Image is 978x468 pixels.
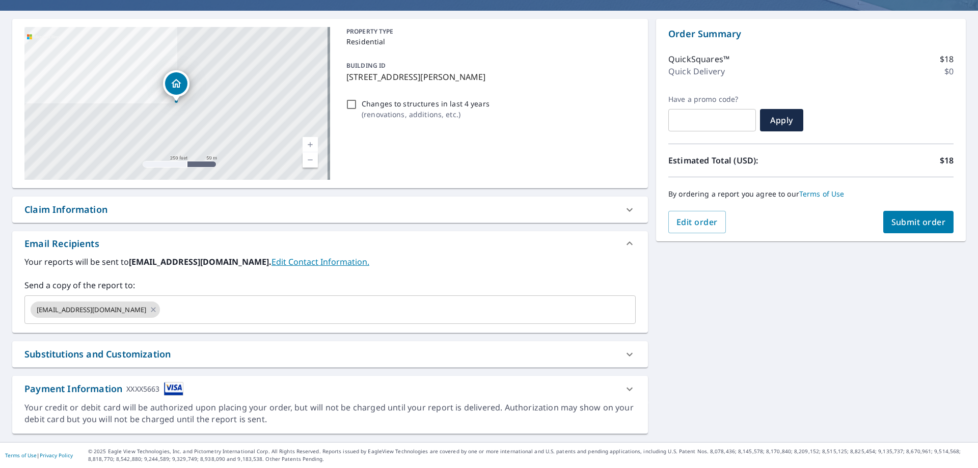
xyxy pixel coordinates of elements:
[12,376,648,402] div: Payment InformationXXXX5663cardImage
[40,452,73,459] a: Privacy Policy
[24,402,636,425] div: Your credit or debit card will be authorized upon placing your order, but will not be charged unt...
[668,154,811,167] p: Estimated Total (USD):
[891,216,946,228] span: Submit order
[346,27,632,36] p: PROPERTY TYPE
[940,53,954,65] p: $18
[883,211,954,233] button: Submit order
[24,382,183,396] div: Payment Information
[129,256,271,267] b: [EMAIL_ADDRESS][DOMAIN_NAME].
[303,137,318,152] a: Current Level 17, Zoom In
[760,109,803,131] button: Apply
[362,98,490,109] p: Changes to structures in last 4 years
[24,279,636,291] label: Send a copy of the report to:
[668,95,756,104] label: Have a promo code?
[676,216,718,228] span: Edit order
[12,197,648,223] div: Claim Information
[164,382,183,396] img: cardImage
[24,237,99,251] div: Email Recipients
[668,27,954,41] p: Order Summary
[668,53,729,65] p: QuickSquares™
[668,189,954,199] p: By ordering a report you agree to our
[768,115,795,126] span: Apply
[31,301,160,318] div: [EMAIL_ADDRESS][DOMAIN_NAME]
[271,256,369,267] a: EditContactInfo
[24,256,636,268] label: Your reports will be sent to
[88,448,973,463] p: © 2025 Eagle View Technologies, Inc. and Pictometry International Corp. All Rights Reserved. Repo...
[944,65,954,77] p: $0
[668,211,726,233] button: Edit order
[5,452,37,459] a: Terms of Use
[346,71,632,83] p: [STREET_ADDRESS][PERSON_NAME]
[799,189,845,199] a: Terms of Use
[24,347,171,361] div: Substitutions and Customization
[12,231,648,256] div: Email Recipients
[24,203,107,216] div: Claim Information
[668,65,725,77] p: Quick Delivery
[940,154,954,167] p: $18
[5,452,73,458] p: |
[346,36,632,47] p: Residential
[346,61,386,70] p: BUILDING ID
[31,305,152,315] span: [EMAIL_ADDRESS][DOMAIN_NAME]
[303,152,318,168] a: Current Level 17, Zoom Out
[126,382,159,396] div: XXXX5663
[12,341,648,367] div: Substitutions and Customization
[163,70,189,102] div: Dropped pin, building 1, Residential property, 4738 Talmadge Rd Toledo, OH 43623
[362,109,490,120] p: ( renovations, additions, etc. )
